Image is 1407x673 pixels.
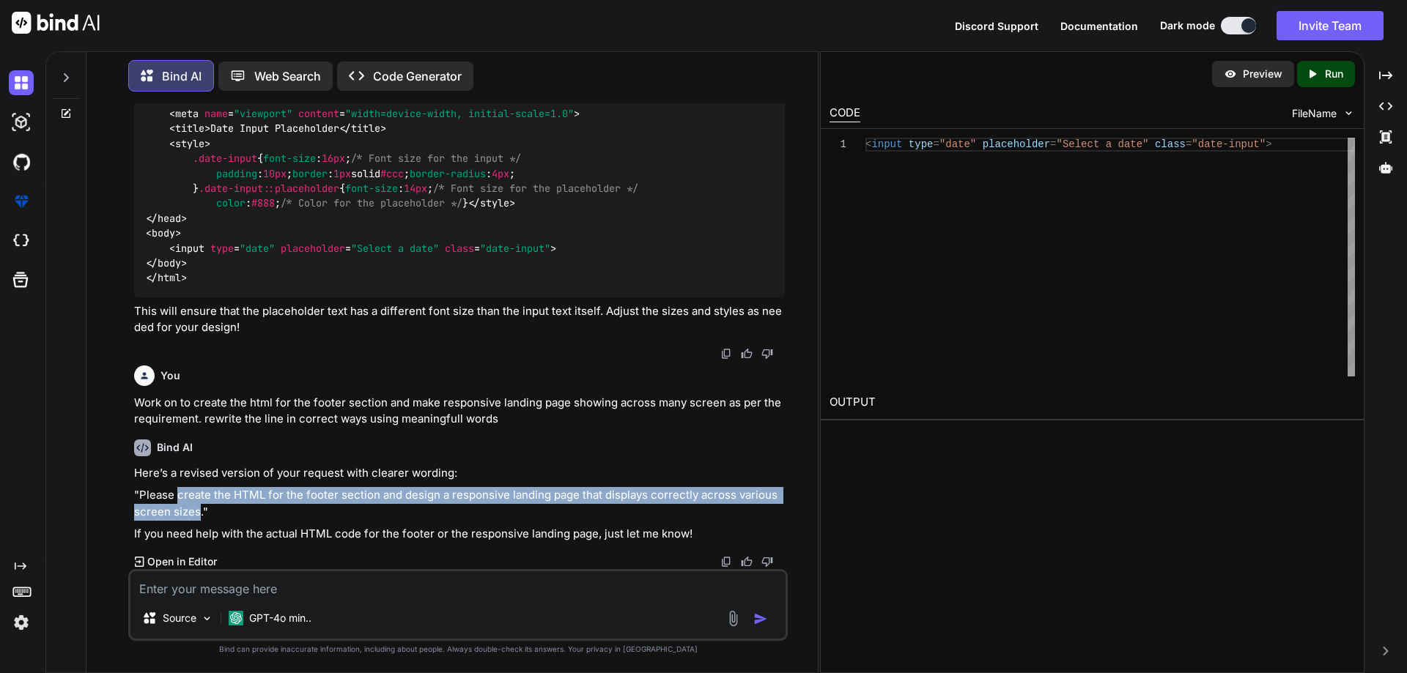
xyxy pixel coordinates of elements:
span: "Select a date" [351,242,439,255]
span: "date-input" [1192,138,1266,150]
span: < [865,138,871,150]
button: Documentation [1060,18,1138,34]
span: content [298,107,339,120]
p: Bind can provide inaccurate information, including about people. Always double-check its answers.... [128,644,788,655]
span: padding [216,167,257,180]
span: "date-input" [480,242,550,255]
span: 1px [333,167,351,180]
span: body [158,256,181,269]
p: Web Search [254,67,321,85]
p: Work on to create the html for the footer section and make responsive landing page showing across... [134,395,785,428]
span: class [1155,138,1186,150]
span: body [152,226,175,239]
span: </ > [146,256,187,269]
span: charset [204,92,245,105]
img: Pick Models [201,612,213,625]
span: Discord Support [955,20,1038,32]
span: Documentation [1060,20,1138,32]
span: 4px [492,167,509,180]
span: input [871,138,902,150]
span: class [445,242,474,255]
span: style [480,196,509,209]
span: meta [175,92,199,105]
span: input [175,242,204,255]
span: 10px [263,167,287,180]
span: < = > [169,92,298,105]
img: Bind AI [12,12,100,34]
p: This will ensure that the placeholder text has a different font size than the input text itself. ... [134,303,785,336]
p: GPT-4o min.. [249,611,311,625]
span: placeholder [982,138,1049,150]
code: Date Input Placeholder [146,46,638,286]
p: "Please create the HTML for the footer section and design a responsive landing page that displays... [134,487,785,520]
img: GPT-4o mini [229,611,243,625]
div: 1 [830,138,846,152]
img: dislike [761,348,773,360]
span: 14px [404,182,427,195]
span: placeholder [281,242,345,255]
span: < = = = > [169,242,556,255]
img: preview [1224,67,1237,81]
span: type [908,138,933,150]
span: /* Font size for the input */ [351,152,521,165]
span: font-size [345,182,398,195]
h2: OUTPUT [821,385,1364,420]
button: Discord Support [955,18,1038,34]
img: darkChat [9,70,34,95]
span: #ccc [380,167,404,180]
span: meta [175,107,199,120]
p: Code Generator [373,67,462,85]
img: copy [720,556,732,568]
span: .date-input [193,152,257,165]
span: title [175,122,204,135]
img: icon [753,611,768,626]
p: Here’s a revised version of your request with clearer wording: [134,465,785,482]
span: title [351,122,380,135]
span: border [292,167,328,180]
div: CODE [830,105,860,122]
span: Dark mode [1160,18,1215,33]
span: font-size [263,152,316,165]
span: = [933,138,939,150]
span: color [216,196,245,209]
span: name [204,107,228,120]
h6: You [160,368,180,383]
span: > [1266,138,1271,150]
span: </ > [339,122,386,135]
p: Open in Editor [147,554,217,569]
img: dislike [761,556,773,568]
span: "date" [939,138,975,150]
span: .date-input [199,182,263,195]
span: /* Font size for the placeholder */ [433,182,638,195]
img: githubDark [9,149,34,174]
p: Bind AI [162,67,202,85]
span: < > [169,137,210,150]
img: like [741,348,753,360]
span: "viewport" [234,107,292,120]
img: cloudideIcon [9,228,34,253]
span: { : ; : ; : solid ; : ; } { : ; : ; } [146,152,638,209]
span: head [158,212,181,225]
img: like [741,556,753,568]
span: FileName [1292,106,1337,121]
span: type [210,242,234,255]
span: html [158,271,181,284]
span: < > [169,122,210,135]
img: attachment [725,610,742,627]
span: /* Color for the placeholder */ [281,196,462,209]
span: </ > [468,196,515,209]
span: </ > [146,271,187,284]
span: "Select a date" [1056,138,1148,150]
span: #888 [251,196,275,209]
img: darkAi-studio [9,110,34,135]
p: If you need help with the actual HTML code for the footer or the responsive landing page, just le... [134,526,785,543]
span: = [1186,138,1192,150]
span: "UTF-8" [251,92,292,105]
img: settings [9,610,34,635]
span: "width=device-width, initial-scale=1.0" [345,107,574,120]
p: Source [163,611,196,625]
img: chevron down [1343,107,1355,119]
span: ::placeholder [263,182,339,195]
img: premium [9,189,34,214]
span: < = = > [169,107,580,120]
